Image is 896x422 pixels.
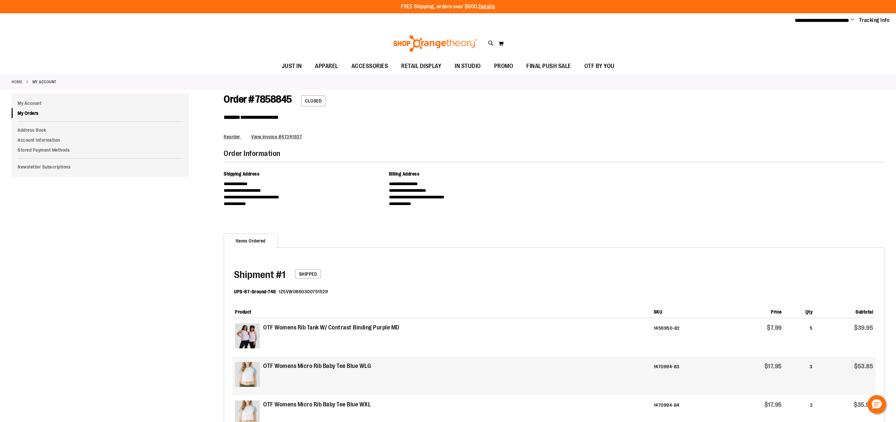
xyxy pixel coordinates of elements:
[448,59,487,74] a: IN STUDIO
[12,108,189,118] a: My Orders
[301,95,326,106] span: Closed
[784,303,815,318] th: Qty
[308,59,345,74] a: APPAREL
[224,134,240,139] span: Reorder
[389,171,420,176] span: Billing Address
[854,363,873,370] span: $53.85
[526,59,571,74] span: FINAL PUSH SALE
[392,35,478,52] img: Shop Orangetheory
[224,134,241,139] a: Reorder
[854,401,873,408] span: $35.90
[395,59,448,74] a: RETAIL DISPLAY
[851,17,854,24] button: Account menu
[479,4,495,10] a: Details
[765,401,782,408] span: $17.95
[729,303,784,318] th: Price
[578,59,621,74] a: OTF BY YOU
[859,17,890,24] a: Tracking Info
[455,59,481,74] span: IN STUDIO
[251,134,302,139] a: View invoice #47241937
[345,59,395,74] a: ACCESSORIES
[12,135,189,145] a: Account Information
[234,288,276,295] dt: UPS-87-Ground-748
[12,162,189,172] a: Newsletter Subscriptions
[12,98,189,108] a: My Account
[224,149,280,158] span: Order Information
[12,145,189,155] a: Stored Payment Methods
[12,125,189,135] a: Address Book
[234,269,282,280] span: Shipment #
[234,269,285,280] span: 1
[815,303,876,318] th: Subtotal
[263,362,371,371] strong: OTF Womens Micro Rib Baby Tee Blue WLG
[487,59,520,74] a: PROMO
[351,59,388,74] span: ACCESSORIES
[282,59,302,74] span: JUST IN
[784,357,815,395] td: 3
[767,324,782,331] span: $7.99
[651,318,729,357] td: 1456950-82
[651,303,729,318] th: SKU
[584,59,615,74] span: OTF BY YOU
[224,234,277,248] strong: Items Ordered
[251,134,281,139] span: View invoice #
[401,3,495,11] p: FREE Shipping, orders over $600.
[279,288,328,295] dd: 1Z5VW0860300751529
[224,94,292,105] span: Order # 7858845
[235,323,260,348] img: Rib Tank w/ Contrast Binding primary image
[12,79,22,85] a: Home
[275,59,309,74] a: JUST IN
[235,362,260,387] img: Micro Rib Baby Tee
[494,59,513,74] span: PROMO
[33,79,56,85] strong: My Account
[295,269,321,279] span: Shipped
[765,363,782,370] span: $17.95
[224,171,260,176] span: Shipping Address
[651,357,729,395] td: 1470994-83
[315,59,338,74] span: APPAREL
[232,303,651,318] th: Product
[854,324,873,331] span: $39.95
[784,318,815,357] td: 5
[263,400,371,409] strong: OTF Womens Micro Rib Baby Tee Blue WXL
[263,323,400,332] strong: OTF Womens Rib Tank W/ Contrast Binding Purple MD
[867,395,886,414] button: Hello, have a question? Let’s chat.
[520,59,578,74] a: FINAL PUSH SALE
[401,59,441,74] span: RETAIL DISPLAY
